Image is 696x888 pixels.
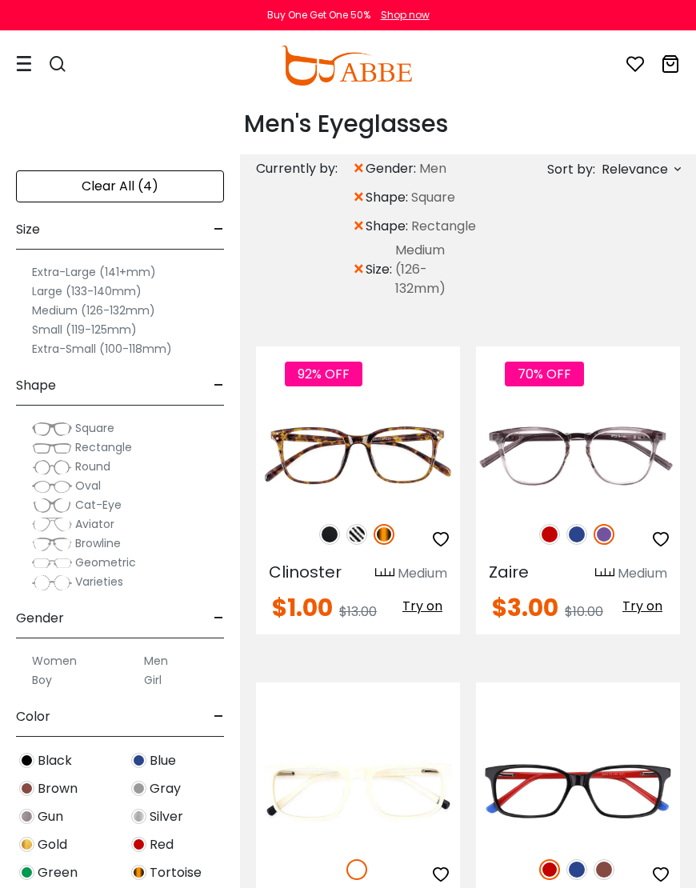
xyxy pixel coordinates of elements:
label: Small (119-125mm) [32,320,137,339]
img: Oval.png [32,478,72,494]
span: 92% OFF [285,362,362,386]
img: Round.png [32,459,72,475]
span: Oval [75,478,101,494]
span: size: [366,260,395,279]
div: Medium [618,564,667,583]
span: × [352,212,366,241]
img: Pattern [346,524,367,545]
img: Red [539,859,560,880]
span: Gold [38,835,67,854]
span: Rectangle [411,217,476,236]
a: Shop now [373,8,430,22]
div: Currently by: [256,154,352,183]
span: Round [75,458,110,474]
span: $3.00 [492,590,558,625]
span: Tortoise [150,863,202,882]
span: Silver [150,807,183,826]
span: Zaire [489,561,529,583]
img: Cat-Eye.png [32,498,72,514]
span: Green [38,863,78,882]
div: Buy One Get One 50% [267,8,370,22]
img: Gun [19,809,34,824]
label: Boy [32,670,52,690]
span: Blue [150,751,176,770]
img: Aviator.png [32,517,72,533]
span: gender: [366,159,419,178]
img: Gold [19,837,34,852]
img: Blue [131,753,146,768]
span: Color [16,698,50,736]
label: Extra-Large (141+mm) [32,262,156,282]
span: Shape [16,366,56,405]
span: Varieties [75,574,123,590]
span: Black [38,751,72,770]
span: Aviator [75,516,114,532]
img: Silver [131,809,146,824]
h1: Men's Eyeglasses [244,110,460,138]
span: - [214,599,224,638]
img: Purple Zaire - TR ,Universal Bridge Fit [476,404,680,506]
span: Square [75,420,114,436]
img: Red [131,837,146,852]
span: Sort by: [547,160,595,178]
img: Red Lochloosa - Acetate ,Universal Bridge Fit [476,740,680,842]
img: size ruler [375,567,394,579]
img: Green [19,865,34,880]
img: Tortoise [374,524,394,545]
span: × [352,255,366,284]
img: Red [539,524,560,545]
img: Tortoise Clinoster - Plastic ,Universal Bridge Fit [256,404,460,506]
span: Brown [38,779,78,798]
img: Square.png [32,421,72,437]
span: shape: [366,217,411,236]
label: Women [32,651,77,670]
span: Gray [150,779,181,798]
div: Medium [398,564,447,583]
label: Large (133-140mm) [32,282,142,301]
span: $1.00 [272,590,333,625]
button: Try on [398,596,447,617]
span: Men [419,159,446,178]
span: Try on [622,597,662,615]
div: Clear All (4) [16,170,224,202]
img: Gray [131,781,146,796]
img: abbeglasses.com [281,46,412,86]
span: Clinoster [269,561,342,583]
span: - [214,366,224,405]
img: Browline.png [32,536,72,552]
span: - [214,210,224,249]
span: Geometric [75,554,136,570]
button: Try on [618,596,667,617]
span: Relevance [602,155,668,184]
img: Blue [566,859,587,880]
label: Extra-Small (100-118mm) [32,339,172,358]
img: Geometric.png [32,555,72,571]
img: White [346,859,367,880]
span: Gender [16,599,64,638]
span: Try on [402,597,442,615]
span: Medium (126-132mm) [395,241,476,298]
img: size ruler [595,567,614,579]
span: × [352,183,366,212]
span: Rectangle [75,439,132,455]
span: 70% OFF [505,362,584,386]
label: Men [144,651,168,670]
img: Blue [566,524,587,545]
label: Medium (126-132mm) [32,301,155,320]
span: $13.00 [339,602,377,621]
span: Cat-Eye [75,497,122,513]
span: $10.00 [565,602,603,621]
span: Red [150,835,174,854]
span: Square [411,188,455,207]
div: Shop now [381,8,430,22]
img: Varieties.png [32,574,72,591]
span: Browline [75,535,121,551]
img: Tortoise [131,865,146,880]
img: Purple [594,524,614,545]
img: Brown [19,781,34,796]
a: White McIntosh - Acetate ,Light Weight [256,740,460,842]
span: × [352,154,366,183]
span: shape: [366,188,411,207]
